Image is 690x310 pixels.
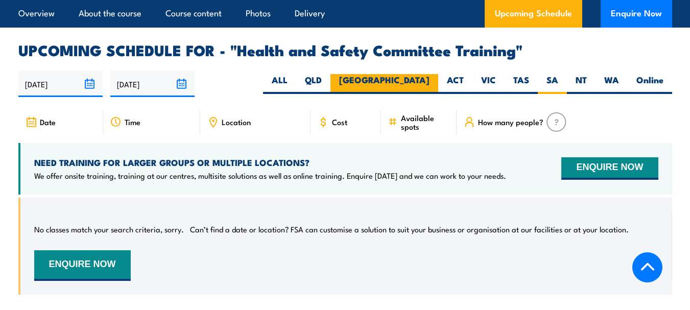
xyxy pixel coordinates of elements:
[18,71,103,97] input: From date
[330,74,438,94] label: [GEOGRAPHIC_DATA]
[472,74,505,94] label: VIC
[561,157,658,180] button: ENQUIRE NOW
[263,74,296,94] label: ALL
[567,74,596,94] label: NT
[505,74,538,94] label: TAS
[401,113,449,131] span: Available spots
[478,117,543,126] span: How many people?
[332,117,347,126] span: Cost
[538,74,567,94] label: SA
[296,74,330,94] label: QLD
[125,117,140,126] span: Time
[628,74,672,94] label: Online
[222,117,251,126] span: Location
[190,224,629,234] p: Can’t find a date or location? FSA can customise a solution to suit your business or organisation...
[40,117,56,126] span: Date
[438,74,472,94] label: ACT
[34,250,131,281] button: ENQUIRE NOW
[596,74,628,94] label: WA
[34,157,506,168] h4: NEED TRAINING FOR LARGER GROUPS OR MULTIPLE LOCATIONS?
[110,71,195,97] input: To date
[34,171,506,181] p: We offer onsite training, training at our centres, multisite solutions as well as online training...
[34,224,184,234] p: No classes match your search criteria, sorry.
[18,43,672,56] h2: UPCOMING SCHEDULE FOR - "Health and Safety Committee Training"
